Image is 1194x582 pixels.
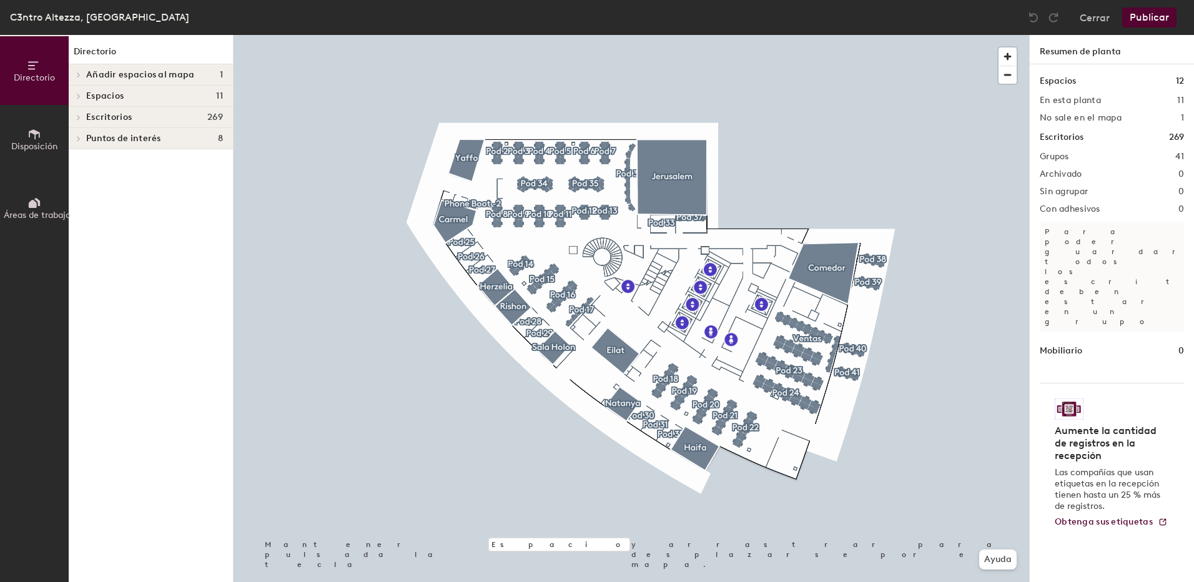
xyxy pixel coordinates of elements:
img: Undo [1027,11,1040,24]
span: Directorio [14,72,55,83]
h1: 12 [1176,74,1184,88]
h2: Con adhesivos [1040,204,1100,214]
div: C3ntro Altezza, [GEOGRAPHIC_DATA] [10,9,189,25]
h1: Resumen de planta [1030,35,1194,64]
h1: 269 [1169,131,1184,144]
h2: 1 [1181,113,1184,123]
img: Redo [1047,11,1060,24]
h1: Directorio [69,45,233,64]
button: Cerrar [1080,7,1110,27]
h2: Grupos [1040,152,1069,162]
button: Publicar [1122,7,1177,27]
span: Obtenga sus etiquetas [1055,516,1153,527]
span: Áreas de trabajo [4,210,71,220]
h1: 0 [1178,344,1184,358]
button: Ayuda [979,550,1017,570]
span: Espacios [86,91,124,101]
h2: 0 [1178,169,1184,179]
h2: 0 [1178,204,1184,214]
h2: Sin agrupar [1040,187,1088,197]
span: 1 [220,70,223,80]
h2: No sale en el mapa [1040,113,1122,123]
p: Para poder guardar, todos los escritorios deben estar en un grupo [1040,222,1184,332]
h2: 11 [1177,96,1184,106]
h1: Espacios [1040,74,1076,88]
span: 269 [207,112,223,122]
h2: 0 [1178,187,1184,197]
span: Añadir espacios al mapa [86,70,194,80]
span: Puntos de interés [86,134,161,144]
h1: Mobiliario [1040,344,1082,358]
h2: 41 [1175,152,1184,162]
span: 11 [216,91,223,101]
h2: En esta planta [1040,96,1101,106]
img: Logotipo de etiqueta [1055,398,1083,420]
span: Escritorios [86,112,132,122]
a: Obtenga sus etiquetas [1055,517,1168,528]
span: 8 [218,134,223,144]
h1: Escritorios [1040,131,1083,144]
span: Disposición [11,141,57,152]
h4: Aumente la cantidad de registros en la recepción [1055,425,1162,462]
h2: Archivado [1040,169,1082,179]
p: Las compañías que usan etiquetas en la recepción tienen hasta un 25 % más de registros. [1055,467,1162,512]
